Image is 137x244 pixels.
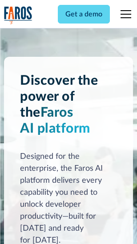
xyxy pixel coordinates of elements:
h1: Discover the power of the [20,73,117,137]
img: Logo of the analytics and reporting company Faros. [4,6,32,24]
a: home [4,6,32,24]
a: Get a demo [58,5,110,24]
span: Faros AI platform [20,106,90,135]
